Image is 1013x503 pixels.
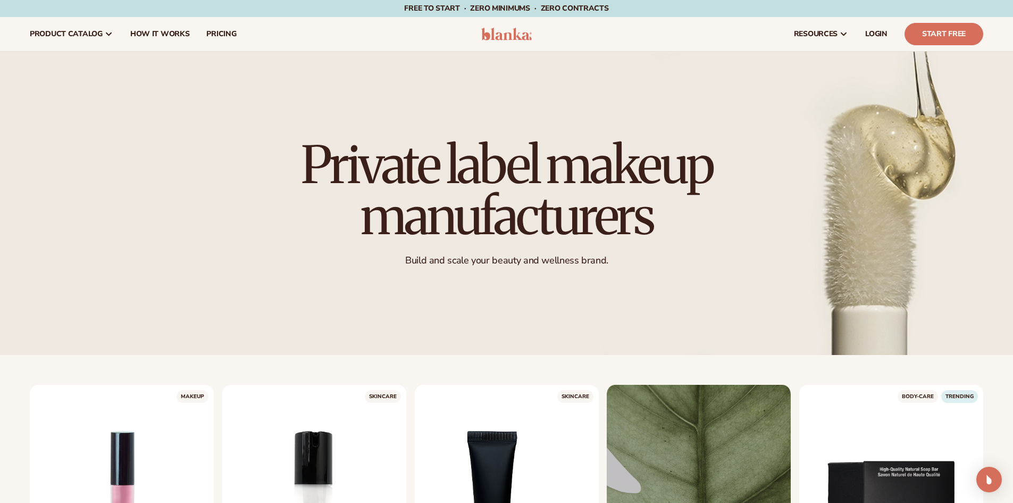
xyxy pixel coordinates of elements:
[794,30,838,38] span: resources
[865,30,888,38] span: LOGIN
[270,139,743,242] h1: Private label makeup manufacturers
[481,28,532,40] img: logo
[976,467,1002,492] div: Open Intercom Messenger
[30,30,103,38] span: product catalog
[905,23,983,45] a: Start Free
[122,17,198,51] a: How It Works
[404,3,608,13] span: Free to start · ZERO minimums · ZERO contracts
[130,30,190,38] span: How It Works
[785,17,857,51] a: resources
[270,254,743,267] p: Build and scale your beauty and wellness brand.
[21,17,122,51] a: product catalog
[206,30,236,38] span: pricing
[857,17,896,51] a: LOGIN
[198,17,245,51] a: pricing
